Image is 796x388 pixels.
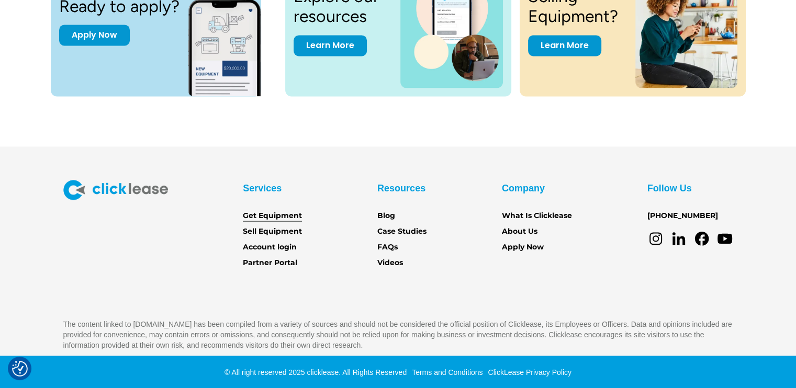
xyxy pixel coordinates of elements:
[12,361,28,376] button: Consent Preferences
[502,242,544,253] a: Apply Now
[294,35,367,56] a: Learn More
[243,242,297,253] a: Account login
[409,368,483,376] a: Terms and Conditions
[485,368,571,376] a: ClickLease Privacy Policy
[377,242,398,253] a: FAQs
[243,180,282,197] div: Services
[59,25,130,45] a: Apply Now
[377,180,425,197] div: Resources
[243,210,302,222] a: Get Equipment
[225,367,407,378] div: © All right reserved 2025 clicklease. All Rights Reserved
[243,226,302,237] a: Sell Equipment
[502,180,545,197] div: Company
[502,226,537,237] a: About Us
[377,210,395,222] a: Blog
[528,35,601,56] a: Learn More
[502,210,572,222] a: What Is Clicklease
[377,257,403,269] a: Videos
[647,180,692,197] div: Follow Us
[63,180,168,200] img: Clicklease logo
[63,319,733,350] p: The content linked to [DOMAIN_NAME] has been compiled from a variety of sources and should not be...
[377,226,427,237] a: Case Studies
[12,361,28,376] img: Revisit consent button
[243,257,297,269] a: Partner Portal
[647,210,718,222] a: [PHONE_NUMBER]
